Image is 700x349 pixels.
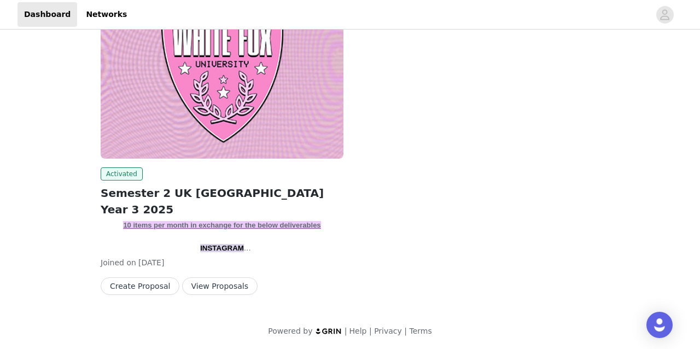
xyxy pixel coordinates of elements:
[404,327,407,335] span: |
[315,328,342,335] img: logo
[101,167,143,181] span: Activated
[123,221,320,229] strong: 10 items per month in exchange for the below deliverables
[268,327,312,335] span: Powered by
[138,258,164,267] span: [DATE]
[660,6,670,24] div: avatar
[17,2,77,27] a: Dashboard
[182,277,258,295] button: View Proposals
[101,277,179,295] button: Create Proposal
[646,312,673,338] div: Open Intercom Messenger
[101,185,343,218] h2: Semester 2 UK [GEOGRAPHIC_DATA] Year 3 2025
[101,258,136,267] span: Joined on
[409,327,431,335] a: Terms
[345,327,347,335] span: |
[369,327,372,335] span: |
[349,327,367,335] a: Help
[200,244,244,252] span: INSTAGRAM
[182,282,258,290] a: View Proposals
[374,327,402,335] a: Privacy
[79,2,133,27] a: Networks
